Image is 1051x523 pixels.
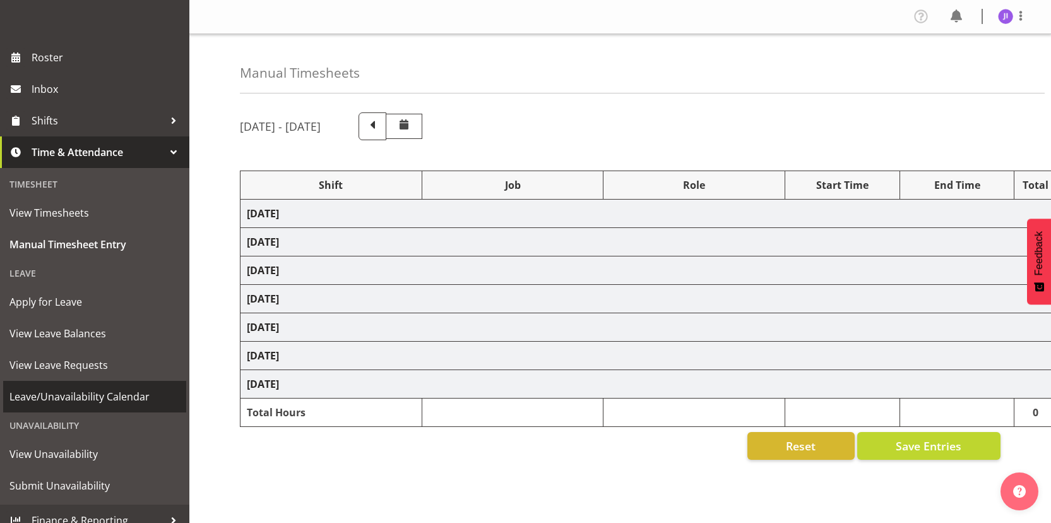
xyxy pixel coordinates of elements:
[32,80,183,99] span: Inbox
[3,470,186,502] a: Submit Unavailability
[1027,219,1051,304] button: Feedback - Show survey
[9,445,180,464] span: View Unavailability
[610,177,778,193] div: Role
[240,119,321,133] h5: [DATE] - [DATE]
[998,9,1013,24] img: jonathan-isidoro5583.jpg
[896,438,961,454] span: Save Entries
[3,286,186,318] a: Apply for Leave
[9,292,180,311] span: Apply for Leave
[240,399,422,427] td: Total Hours
[3,412,186,438] div: Unavailability
[9,356,180,375] span: View Leave Requests
[3,381,186,412] a: Leave/Unavailability Calendar
[9,324,180,343] span: View Leave Balances
[9,235,180,254] span: Manual Timesheet Entry
[3,260,186,286] div: Leave
[429,177,597,193] div: Job
[3,229,186,260] a: Manual Timesheet Entry
[3,197,186,229] a: View Timesheets
[3,349,186,381] a: View Leave Requests
[32,111,164,130] span: Shifts
[747,432,855,460] button: Reset
[240,66,360,80] h4: Manual Timesheets
[32,48,183,67] span: Roster
[1013,485,1026,498] img: help-xxl-2.png
[32,143,164,162] span: Time & Attendance
[9,203,180,222] span: View Timesheets
[1021,177,1050,193] div: Total
[857,432,1001,460] button: Save Entries
[3,318,186,349] a: View Leave Balances
[1033,231,1045,275] span: Feedback
[3,438,186,470] a: View Unavailability
[9,387,180,406] span: Leave/Unavailability Calendar
[247,177,415,193] div: Shift
[9,476,180,495] span: Submit Unavailability
[792,177,893,193] div: Start Time
[906,177,1008,193] div: End Time
[786,438,816,454] span: Reset
[3,171,186,197] div: Timesheet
